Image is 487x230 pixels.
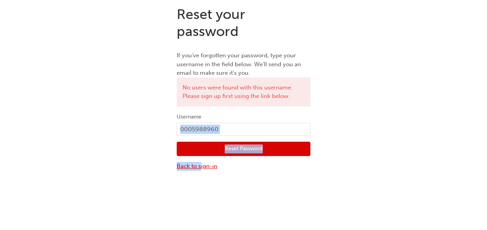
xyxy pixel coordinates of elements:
input: Username [177,123,310,136]
p: If you've forgotten your password, type your username in the field below. We'll send you an email... [177,51,310,77]
h1: Reset your password [177,6,310,39]
a: Back to sign-in [177,162,310,171]
button: Reset Password [177,142,310,156]
div: No users were found with this username. Please sign up first using the link below. [177,77,310,106]
label: Username [177,112,310,122]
